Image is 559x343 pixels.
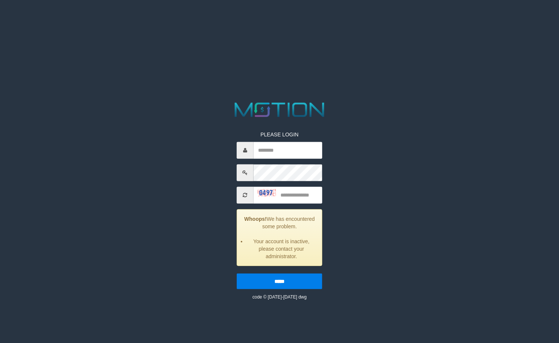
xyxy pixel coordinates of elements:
[237,209,322,266] div: We has encountered some problem.
[252,294,307,299] small: code © [DATE]-[DATE] dwg
[244,216,267,222] strong: Whoops!
[257,189,276,197] img: captcha
[237,130,322,138] p: PLEASE LOGIN
[246,237,316,260] li: Your account is inactive, please contact your administrator.
[231,100,329,120] img: MOTION_logo.png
